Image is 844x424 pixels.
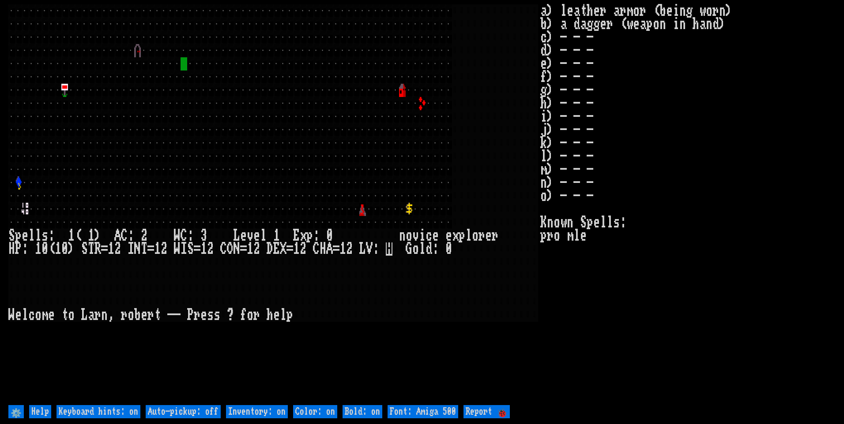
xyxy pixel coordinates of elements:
[146,405,221,418] input: Auto-pickup: off
[94,309,101,322] div: r
[247,229,253,242] div: v
[61,309,68,322] div: t
[419,229,426,242] div: i
[240,242,247,256] div: =
[426,242,432,256] div: d
[81,242,88,256] div: S
[134,309,141,322] div: b
[187,229,194,242] div: :
[167,309,174,322] div: -
[28,309,35,322] div: c
[134,242,141,256] div: N
[200,309,207,322] div: e
[22,242,28,256] div: :
[200,242,207,256] div: 1
[445,242,452,256] div: 0
[207,242,214,256] div: 2
[247,309,253,322] div: o
[174,309,181,322] div: -
[8,229,15,242] div: S
[293,229,300,242] div: E
[300,242,306,256] div: 2
[154,242,161,256] div: 1
[253,309,260,322] div: r
[313,229,320,242] div: :
[101,242,108,256] div: =
[267,309,273,322] div: h
[181,242,187,256] div: I
[55,242,61,256] div: 1
[540,4,836,403] stats: a) leather armor (being worn) b) a dagger (weapon in hand) c) - - - d) - - - e) - - - f) - - - g)...
[114,229,121,242] div: A
[465,229,472,242] div: l
[61,242,68,256] div: 0
[479,229,485,242] div: r
[406,242,412,256] div: G
[147,242,154,256] div: =
[35,242,41,256] div: 1
[174,242,181,256] div: W
[48,242,55,256] div: (
[15,242,22,256] div: P
[57,405,140,418] input: Keyboard hints: on
[68,229,75,242] div: 1
[253,229,260,242] div: e
[326,242,333,256] div: A
[240,229,247,242] div: e
[15,229,22,242] div: p
[445,229,452,242] div: e
[88,242,94,256] div: T
[94,229,101,242] div: )
[174,229,181,242] div: W
[226,405,288,418] input: Inventory: on
[68,242,75,256] div: )
[194,309,200,322] div: r
[339,242,346,256] div: 1
[234,242,240,256] div: N
[343,405,382,418] input: Bold: on
[108,242,114,256] div: 1
[359,242,366,256] div: L
[459,229,465,242] div: p
[200,229,207,242] div: 3
[128,309,134,322] div: o
[452,229,459,242] div: x
[81,309,88,322] div: L
[306,229,313,242] div: p
[346,242,353,256] div: 2
[15,309,22,322] div: e
[8,309,15,322] div: W
[187,242,194,256] div: S
[35,229,41,242] div: l
[29,405,51,418] input: Help
[326,229,333,242] div: 0
[273,242,280,256] div: E
[293,405,337,418] input: Color: on
[41,229,48,242] div: s
[260,229,267,242] div: l
[419,242,426,256] div: l
[121,309,128,322] div: r
[492,229,498,242] div: r
[88,229,94,242] div: 1
[286,242,293,256] div: =
[75,229,81,242] div: (
[234,229,240,242] div: L
[399,229,406,242] div: n
[220,242,227,256] div: C
[286,309,293,322] div: p
[128,229,134,242] div: :
[432,242,439,256] div: :
[114,242,121,256] div: 2
[94,242,101,256] div: R
[128,242,134,256] div: I
[141,242,147,256] div: T
[280,309,286,322] div: l
[28,229,35,242] div: l
[35,309,41,322] div: o
[463,405,510,418] input: Report 🐞
[154,309,161,322] div: t
[108,309,114,322] div: ,
[412,242,419,256] div: o
[373,242,379,256] div: :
